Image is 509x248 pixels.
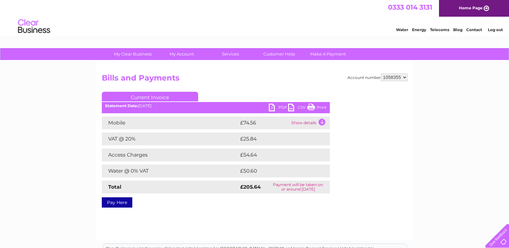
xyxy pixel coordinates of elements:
td: £50.60 [239,165,317,177]
a: Log out [488,27,503,32]
a: Contact [466,27,482,32]
b: Statement Date: [105,103,138,108]
div: Account number [347,73,408,81]
a: Blog [453,27,462,32]
h2: Bills and Payments [102,73,408,86]
td: VAT @ 20% [102,133,239,145]
strong: £205.64 [240,184,261,190]
td: Show details [290,116,330,129]
td: Mobile [102,116,239,129]
a: 0333 014 3131 [388,3,432,11]
a: My Clear Business [106,48,159,60]
a: My Account [155,48,208,60]
td: Payment will be taken on or around [DATE] [267,181,329,193]
td: £25.84 [239,133,317,145]
a: Customer Help [253,48,306,60]
a: Energy [412,27,426,32]
a: Services [204,48,257,60]
td: Water @ 0% VAT [102,165,239,177]
img: logo.png [18,17,50,36]
a: Make A Payment [302,48,355,60]
div: [DATE] [102,104,330,108]
a: Print [307,104,327,113]
div: Clear Business is a trading name of Verastar Limited (registered in [GEOGRAPHIC_DATA] No. 3667643... [103,4,407,31]
a: Current Invoice [102,92,198,101]
strong: Total [108,184,121,190]
a: PDF [269,104,288,113]
a: Water [396,27,408,32]
a: Pay Here [102,197,132,208]
td: Access Charges [102,149,239,161]
a: Telecoms [430,27,449,32]
a: CSV [288,104,307,113]
td: £54.64 [239,149,317,161]
td: £74.56 [239,116,290,129]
